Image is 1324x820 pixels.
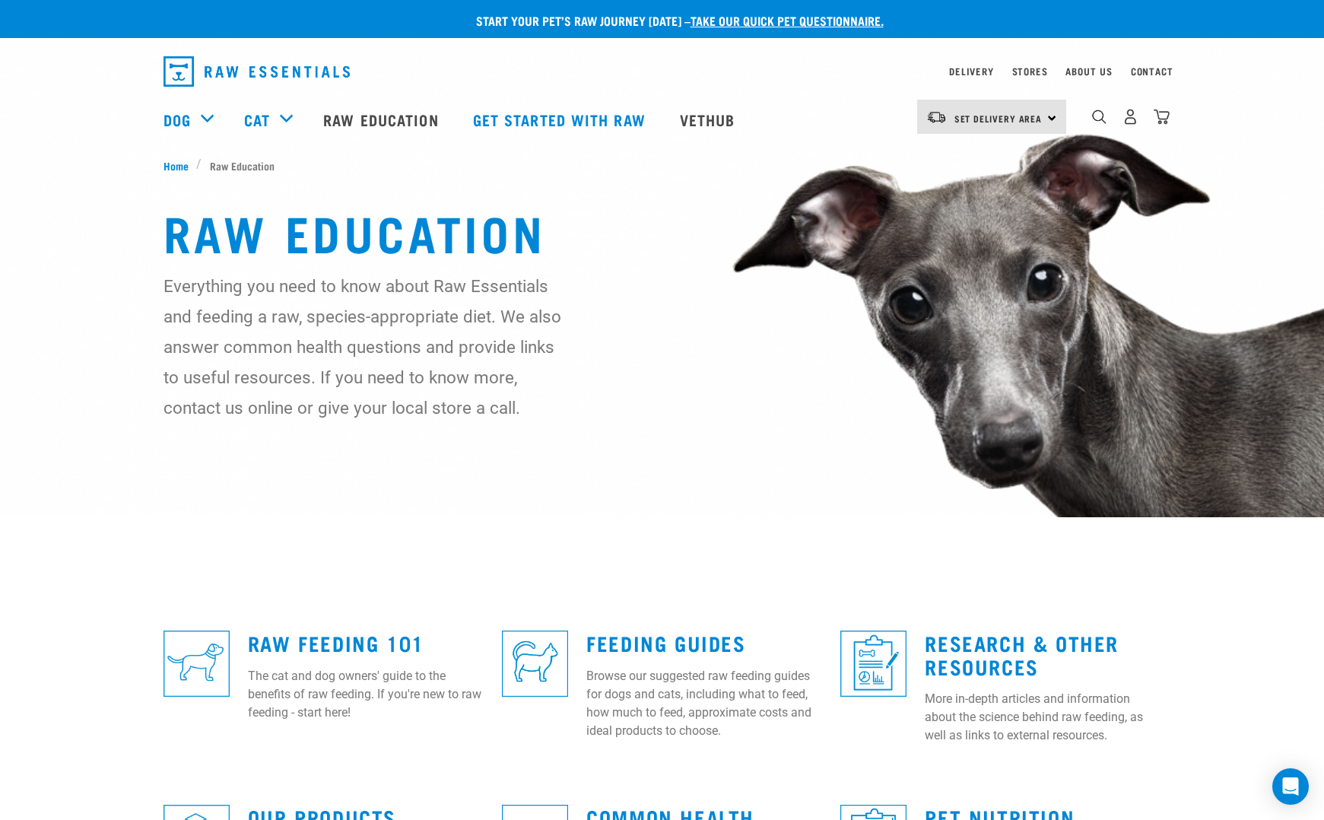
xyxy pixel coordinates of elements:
[1092,110,1107,124] img: home-icon-1@2x.png
[1065,68,1112,74] a: About Us
[164,157,189,173] span: Home
[164,271,563,423] p: Everything you need to know about Raw Essentials and feeding a raw, species-appropriate diet. We ...
[308,89,457,150] a: Raw Education
[1272,768,1309,805] div: Open Intercom Messenger
[925,637,1119,672] a: Research & Other Resources
[164,157,197,173] a: Home
[925,690,1160,745] p: More in-depth articles and information about the science behind raw feeding, as well as links to ...
[502,631,568,697] img: re-icons-cat2-sq-blue.png
[1122,109,1138,125] img: user.png
[586,637,745,648] a: Feeding Guides
[244,108,270,131] a: Cat
[1131,68,1173,74] a: Contact
[248,667,484,722] p: The cat and dog owners' guide to the benefits of raw feeding. If you're new to raw feeding - star...
[691,17,884,24] a: take our quick pet questionnaire.
[586,667,822,740] p: Browse our suggested raw feeding guides for dogs and cats, including what to feed, how much to fe...
[164,108,191,131] a: Dog
[151,50,1173,93] nav: dropdown navigation
[840,631,906,697] img: re-icons-healthcheck1-sq-blue.png
[164,204,1161,259] h1: Raw Education
[1154,109,1170,125] img: home-icon@2x.png
[164,157,1161,173] nav: breadcrumbs
[164,631,230,697] img: re-icons-dog3-sq-blue.png
[1012,68,1048,74] a: Stores
[458,89,665,150] a: Get started with Raw
[164,56,350,87] img: Raw Essentials Logo
[949,68,993,74] a: Delivery
[248,637,424,648] a: Raw Feeding 101
[926,110,947,124] img: van-moving.png
[954,116,1043,121] span: Set Delivery Area
[665,89,754,150] a: Vethub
